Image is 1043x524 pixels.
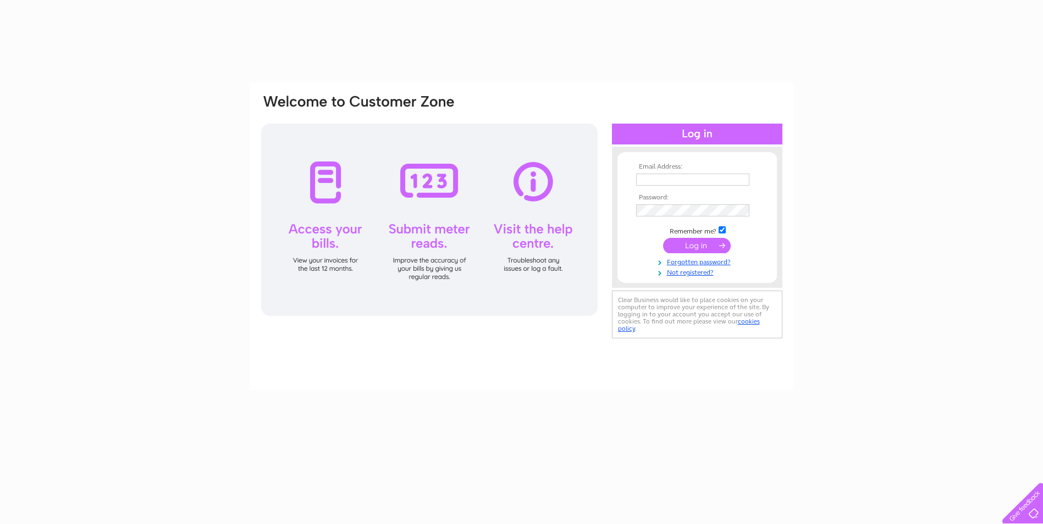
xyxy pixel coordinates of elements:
[633,163,761,171] th: Email Address:
[633,225,761,236] td: Remember me?
[612,291,782,338] div: Clear Business would like to place cookies on your computer to improve your experience of the sit...
[618,317,760,332] a: cookies policy
[663,238,731,253] input: Submit
[636,256,761,266] a: Forgotten password?
[636,266,761,277] a: Not registered?
[633,194,761,202] th: Password:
